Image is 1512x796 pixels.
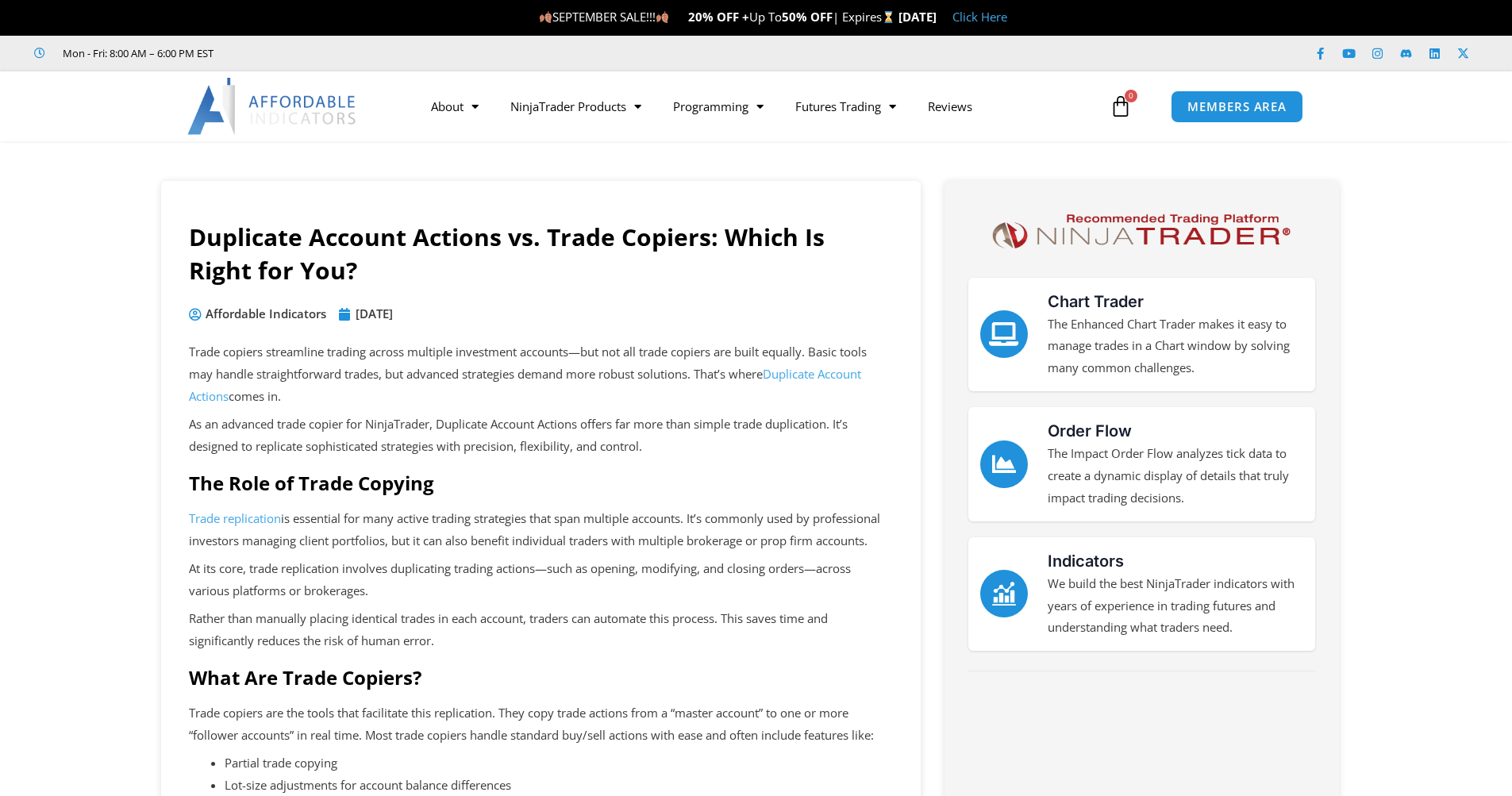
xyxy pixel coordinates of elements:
[779,88,912,125] a: Futures Trading
[883,11,895,23] img: ⌛
[189,341,893,408] p: Trade copiers streamline trading across multiple investment accounts—but not all trade copiers ar...
[415,88,494,125] a: About
[225,752,893,775] li: Partial trade copying
[1048,292,1144,311] a: Chart Trader
[1048,573,1303,640] p: We build the best NinjaTrader indicators with years of experience in trading futures and understa...
[189,413,893,458] p: As an advanced trade copier for NinjaTrader, Duplicate Account Actions offers far more than simpl...
[189,366,861,404] a: Duplicate Account Actions
[1171,90,1303,123] a: MEMBERS AREA
[189,558,893,602] p: At its core, trade replication involves duplicating trading actions—such as opening, modifying, a...
[1125,90,1137,102] span: 0
[189,702,893,747] p: Trade copiers are the tools that facilitate this replication. They copy trade actions from a “mas...
[539,9,898,25] span: SEPTEMBER SALE!!! Up To | Expires
[1048,443,1303,510] p: The Impact Order Flow analyzes tick data to create a dynamic display of details that truly impact...
[189,471,893,495] h2: The Role of Trade Copying
[1048,313,1303,380] p: The Enhanced Chart Trader makes it easy to manage trades in a Chart window by solving many common...
[985,209,1297,254] img: NinjaTrader Logo | Affordable Indicators – NinjaTrader
[1187,101,1287,113] span: MEMBERS AREA
[189,508,893,552] p: is essential for many active trading strategies that span multiple accounts. It’s commonly used b...
[187,78,358,135] img: LogoAI | Affordable Indicators – NinjaTrader
[898,9,937,25] strong: [DATE]
[189,221,893,287] h1: Duplicate Account Actions vs. Trade Copiers: Which Is Right for You?
[189,510,281,526] a: Trade replication
[657,88,779,125] a: Programming
[656,11,668,23] img: 🍂
[202,303,326,325] span: Affordable Indicators
[494,88,657,125] a: NinjaTrader Products
[540,11,552,23] img: 🍂
[236,45,474,61] iframe: Customer reviews powered by Trustpilot
[980,310,1028,358] a: Chart Trader
[189,665,893,690] h2: What Are Trade Copiers?
[1048,552,1124,571] a: Indicators
[980,570,1028,617] a: Indicators
[952,9,1007,25] a: Click Here
[356,306,393,321] time: [DATE]
[1048,421,1132,440] a: Order Flow
[59,44,214,63] span: Mon - Fri: 8:00 AM – 6:00 PM EST
[688,9,749,25] strong: 20% OFF +
[189,608,893,652] p: Rather than manually placing identical trades in each account, traders can automate this process....
[415,88,1106,125] nav: Menu
[912,88,988,125] a: Reviews
[782,9,833,25] strong: 50% OFF
[980,440,1028,488] a: Order Flow
[1086,83,1156,129] a: 0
